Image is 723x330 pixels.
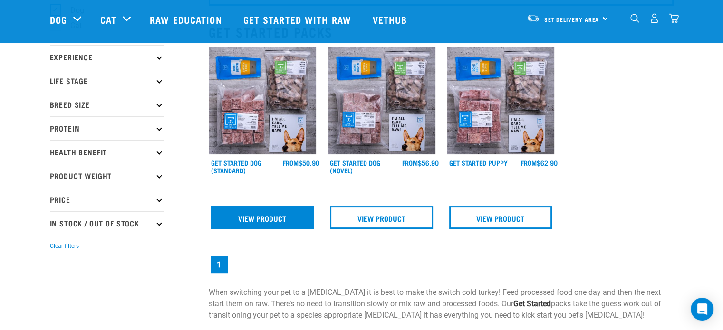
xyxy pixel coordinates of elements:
[209,255,674,275] nav: pagination
[513,299,551,308] strong: Get Started
[521,159,558,167] div: $62.90
[449,161,508,164] a: Get Started Puppy
[50,140,164,164] p: Health Benefit
[363,0,419,38] a: Vethub
[100,12,116,27] a: Cat
[211,256,228,273] a: Page 1
[402,161,418,164] span: FROM
[50,93,164,116] p: Breed Size
[527,14,540,22] img: van-moving.png
[447,47,555,155] img: NPS Puppy Update
[283,159,319,167] div: $50.90
[330,206,433,229] a: View Product
[630,14,639,23] img: home-icon-1@2x.png
[649,13,659,23] img: user.png
[521,161,537,164] span: FROM
[328,47,435,155] img: NSP Dog Novel Update
[50,164,164,188] p: Product Weight
[140,0,233,38] a: Raw Education
[211,206,314,229] a: View Product
[283,161,299,164] span: FROM
[669,13,679,23] img: home-icon@2x.png
[449,206,552,229] a: View Product
[234,0,363,38] a: Get started with Raw
[50,116,164,140] p: Protein
[209,47,317,155] img: NSP Dog Standard Update
[211,161,261,172] a: Get Started Dog (Standard)
[50,12,67,27] a: Dog
[50,242,79,250] button: Clear filters
[691,298,713,321] div: Open Intercom Messenger
[402,159,439,167] div: $56.90
[544,18,599,21] span: Set Delivery Area
[50,69,164,93] p: Life Stage
[50,45,164,69] p: Experience
[50,211,164,235] p: In Stock / Out Of Stock
[50,188,164,211] p: Price
[330,161,380,172] a: Get Started Dog (Novel)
